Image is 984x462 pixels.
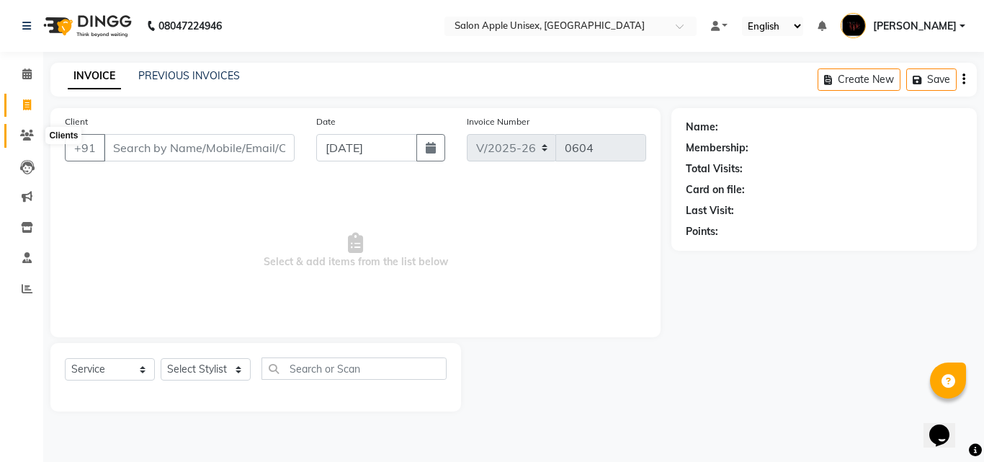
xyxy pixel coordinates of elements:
iframe: chat widget [923,404,970,448]
a: PREVIOUS INVOICES [138,69,240,82]
a: INVOICE [68,63,121,89]
img: logo [37,6,135,46]
div: Last Visit: [686,203,734,218]
button: Create New [818,68,900,91]
label: Invoice Number [467,115,529,128]
div: Total Visits: [686,161,743,177]
div: Membership: [686,141,748,156]
div: Clients [45,127,81,144]
div: Points: [686,224,718,239]
img: Kajol [841,13,866,38]
b: 08047224946 [158,6,222,46]
div: Card on file: [686,182,745,197]
label: Client [65,115,88,128]
span: Select & add items from the list below [65,179,646,323]
button: Save [906,68,957,91]
button: +91 [65,134,105,161]
input: Search or Scan [261,357,447,380]
label: Date [316,115,336,128]
div: Name: [686,120,718,135]
input: Search by Name/Mobile/Email/Code [104,134,295,161]
span: [PERSON_NAME] [873,19,957,34]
